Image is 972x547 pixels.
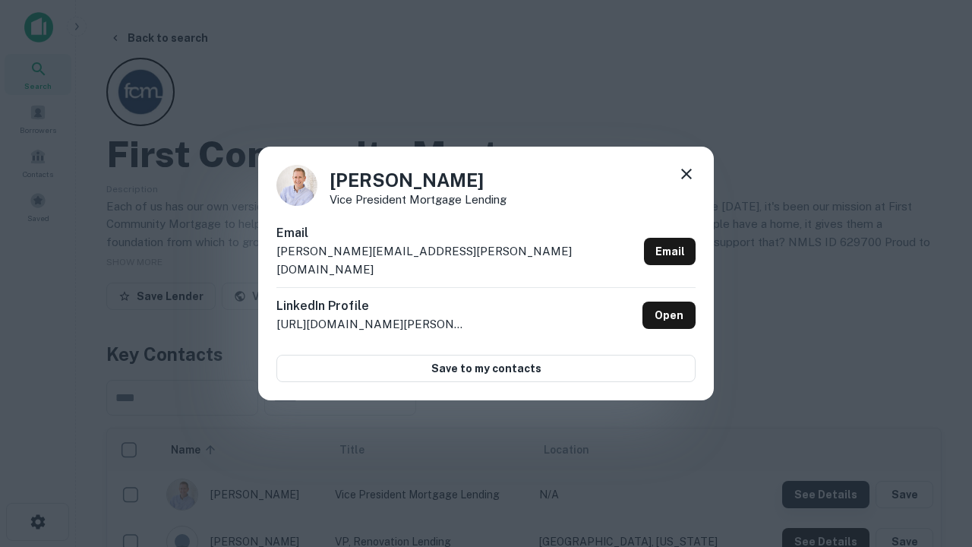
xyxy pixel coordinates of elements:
a: Open [642,302,696,329]
h6: Email [276,224,638,242]
button: Save to my contacts [276,355,696,382]
iframe: Chat Widget [896,377,972,450]
p: Vice President Mortgage Lending [330,194,507,205]
img: 1520878720083 [276,165,317,206]
p: [PERSON_NAME][EMAIL_ADDRESS][PERSON_NAME][DOMAIN_NAME] [276,242,638,278]
h6: LinkedIn Profile [276,297,466,315]
a: Email [644,238,696,265]
h4: [PERSON_NAME] [330,166,507,194]
p: [URL][DOMAIN_NAME][PERSON_NAME] [276,315,466,334]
